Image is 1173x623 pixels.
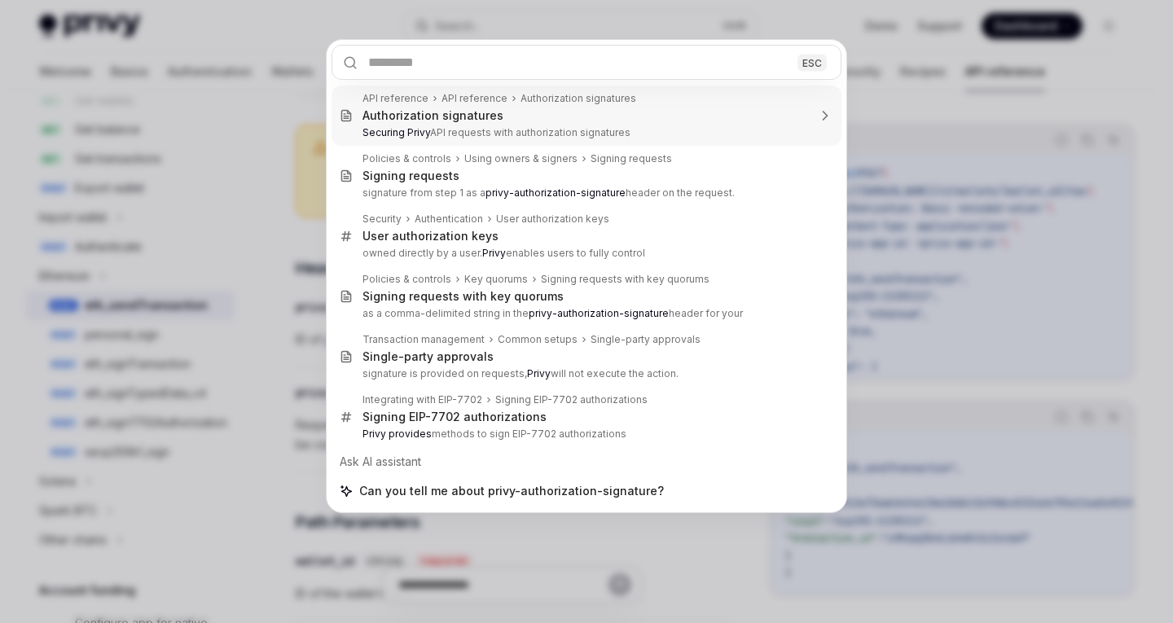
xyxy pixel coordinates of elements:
div: Authentication [415,213,483,226]
p: owned directly by a user. enables users to fully control [362,247,807,260]
div: API reference [362,92,428,105]
div: Authorization signatures [521,92,636,105]
div: Ask AI assistant [332,447,841,476]
b: privy-authorization-signature [485,186,626,199]
div: User authorization keys [362,229,499,243]
p: signature is provided on requests, will not execute the action. [362,367,807,380]
div: Single-party approvals [362,349,494,364]
b: Privy [527,367,551,380]
div: Key quorums [464,273,528,286]
div: ESC [797,54,827,71]
b: Privy provides [362,428,432,440]
div: Transaction management [362,333,485,346]
div: Common setups [498,333,578,346]
b: Privy [482,247,506,259]
div: User authorization keys [496,213,609,226]
div: Single-party approvals [591,333,701,346]
div: Signing EIP-7702 authorizations [495,393,648,406]
div: Policies & controls [362,273,451,286]
b: privy-authorization-signature [529,307,669,319]
span: Can you tell me about privy-authorization-signature? [359,483,664,499]
p: API requests with authorization signatures [362,126,807,139]
div: Signing requests [591,152,672,165]
div: Signing requests with key quorums [362,289,564,304]
div: Policies & controls [362,152,451,165]
p: as a comma-delimited string in the header for your [362,307,807,320]
b: Securing Privy [362,126,430,138]
div: Signing requests with key quorums [541,273,710,286]
div: Security [362,213,402,226]
div: Integrating with EIP-7702 [362,393,482,406]
div: Signing requests [362,169,459,183]
div: Authorization signatures [362,108,503,123]
div: API reference [442,92,507,105]
p: signature from step 1 as a header on the request. [362,186,807,200]
div: Using owners & signers [464,152,578,165]
div: Signing EIP-7702 authorizations [362,410,547,424]
p: methods to sign EIP-7702 authorizations [362,428,807,441]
